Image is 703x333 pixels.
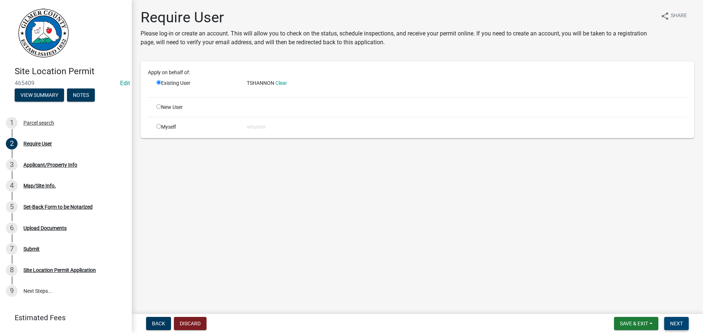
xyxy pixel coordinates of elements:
wm-modal-confirm: Summary [15,92,64,98]
div: Apply on behalf of: [142,69,692,76]
span: TSHANNON [247,80,274,86]
div: 6 [6,222,18,234]
button: shareShare [655,9,693,23]
span: Share [671,12,687,20]
div: Parcel search [23,120,54,125]
div: Site Location Permit Application [23,268,96,273]
a: Estimated Fees [6,310,120,325]
div: 3 [6,159,18,171]
button: Discard [174,317,207,330]
h1: Require User [141,9,655,26]
a: Edit [120,80,130,87]
div: 8 [6,264,18,276]
span: Back [152,321,165,326]
div: Require User [23,141,52,146]
span: Save & Exit [620,321,648,326]
div: Myself [151,123,241,131]
div: 7 [6,243,18,255]
div: 1 [6,117,18,129]
div: Submit [23,246,40,251]
i: share [661,12,669,20]
div: 2 [6,138,18,150]
div: Existing User [151,79,241,91]
wm-modal-confirm: Notes [67,92,95,98]
div: 4 [6,180,18,192]
button: Save & Exit [614,317,658,330]
span: Next [670,321,683,326]
div: Map/Site Info. [23,183,56,188]
wm-modal-confirm: Edit Application Number [120,80,130,87]
div: 9 [6,285,18,297]
a: Clear [275,80,287,86]
button: Notes [67,88,95,102]
img: Gilmer County, Georgia [15,8,70,58]
button: Next [664,317,689,330]
span: 465409 [15,80,117,87]
p: Please log-in or create an account. This will allow you to check on the status, schedule inspecti... [141,29,655,47]
div: New User [151,103,241,111]
h4: Site Location Permit [15,66,126,77]
div: 5 [6,201,18,213]
button: View Summary [15,88,64,102]
div: Upload Documents [23,226,67,231]
button: Back [146,317,171,330]
div: Set-Back Form to be Notarized [23,204,93,209]
div: Applicant/Property Info [23,162,77,167]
